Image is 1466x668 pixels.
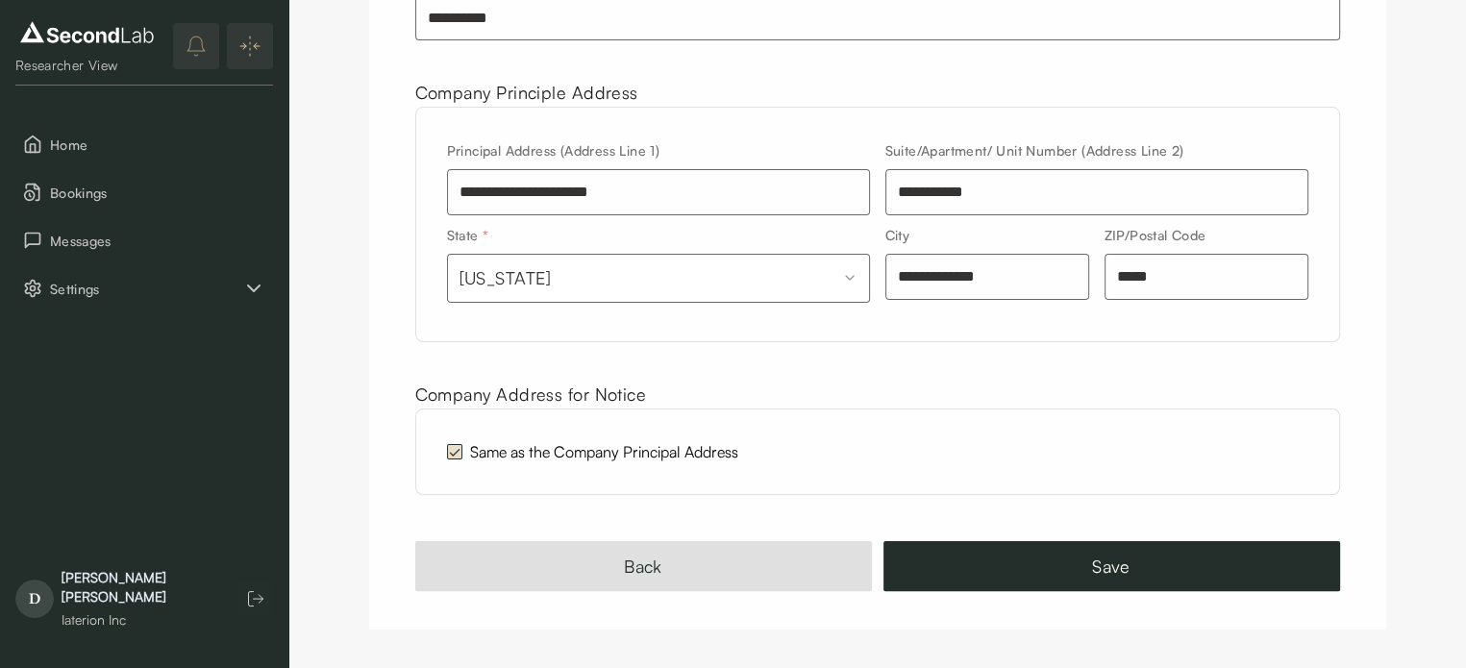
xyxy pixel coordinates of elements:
button: Log out [238,581,273,616]
button: Bookings [15,172,273,212]
div: Settings sub items [15,268,273,309]
div: Company Address for Notice [415,381,1340,408]
button: Back [415,541,872,591]
button: Settings [15,268,273,309]
img: logo [15,17,159,48]
span: Settings [50,279,242,299]
label: State [447,227,489,243]
label: ZIP/Postal Code [1105,227,1206,243]
div: Iaterion Inc [62,610,219,630]
button: Home [15,124,273,164]
span: Messages [50,231,265,251]
label: Suite/Apartment/ Unit Number (Address Line 2) [885,142,1184,159]
button: Messages [15,220,273,260]
div: Company Principle Address [415,79,1340,107]
label: Principal Address (Address Line 1) [447,142,660,159]
button: Save [883,541,1340,591]
button: State [447,254,870,303]
label: Same as the Company Principal Address [470,440,738,463]
div: [PERSON_NAME] [PERSON_NAME] [62,568,219,606]
div: Researcher View [15,56,159,75]
button: notifications [173,23,219,69]
label: City [885,227,910,243]
span: D [15,580,54,618]
button: Expand/Collapse sidebar [227,23,273,69]
span: Bookings [50,183,265,203]
span: Home [50,135,265,155]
